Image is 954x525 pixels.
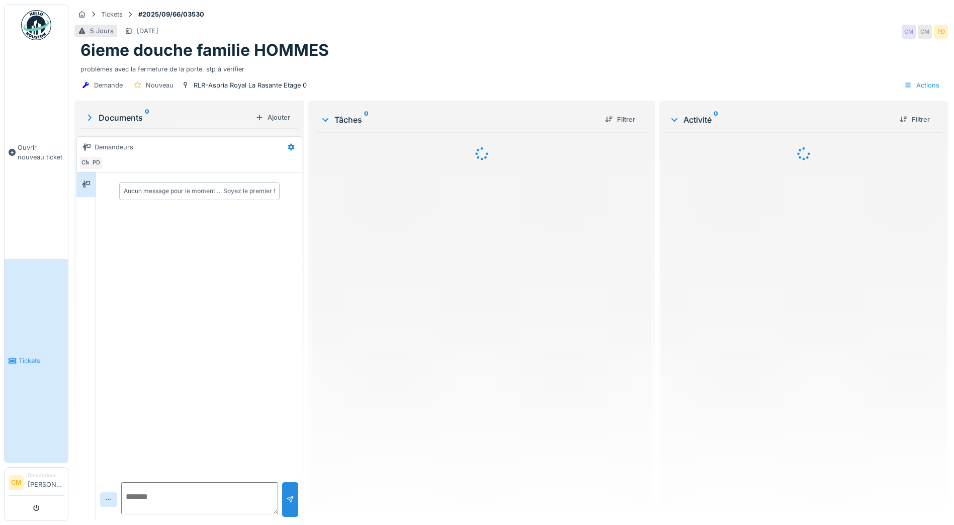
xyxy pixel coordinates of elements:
[601,113,639,126] div: Filtrer
[9,475,24,490] li: CM
[5,46,68,259] a: Ouvrir nouveau ticket
[94,80,123,90] div: Demande
[79,156,93,170] div: CM
[669,114,892,126] div: Activité
[900,78,944,93] div: Actions
[80,60,942,74] div: problèmes avec la fermeture de la porte. stp à vérifier
[145,112,149,124] sup: 0
[364,114,369,126] sup: 0
[28,472,64,493] li: [PERSON_NAME]
[95,142,133,152] div: Demandeurs
[320,114,597,126] div: Tâches
[84,112,251,124] div: Documents
[18,143,64,162] span: Ouvrir nouveau ticket
[124,187,275,196] div: Aucun message pour le moment … Soyez le premier !
[9,472,64,496] a: CM Demandeur[PERSON_NAME]
[902,25,916,39] div: CM
[251,111,294,124] div: Ajouter
[101,10,123,19] div: Tickets
[137,26,158,36] div: [DATE]
[934,25,948,39] div: PD
[194,80,307,90] div: RLR-Aspria Royal La Rasante Etage 0
[90,26,114,36] div: 5 Jours
[19,356,64,366] span: Tickets
[80,41,329,60] h1: 6ieme douche familie HOMMES
[146,80,174,90] div: Nouveau
[134,10,208,19] strong: #2025/09/66/03530
[896,113,934,126] div: Filtrer
[89,156,103,170] div: PD
[5,259,68,463] a: Tickets
[21,10,51,40] img: Badge_color-CXgf-gQk.svg
[918,25,932,39] div: CM
[714,114,718,126] sup: 0
[28,472,64,479] div: Demandeur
